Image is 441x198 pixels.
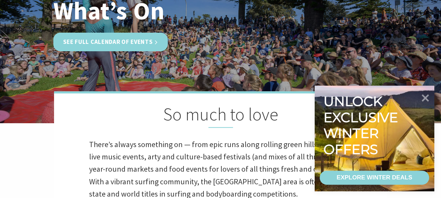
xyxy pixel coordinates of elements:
h2: So much to love [89,104,352,128]
a: EXPLORE WINTER DEALS [320,171,429,185]
div: EXPLORE WINTER DEALS [336,171,412,185]
a: See Full Calendar of Events [53,33,168,51]
div: Unlock exclusive winter offers [323,93,401,157]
